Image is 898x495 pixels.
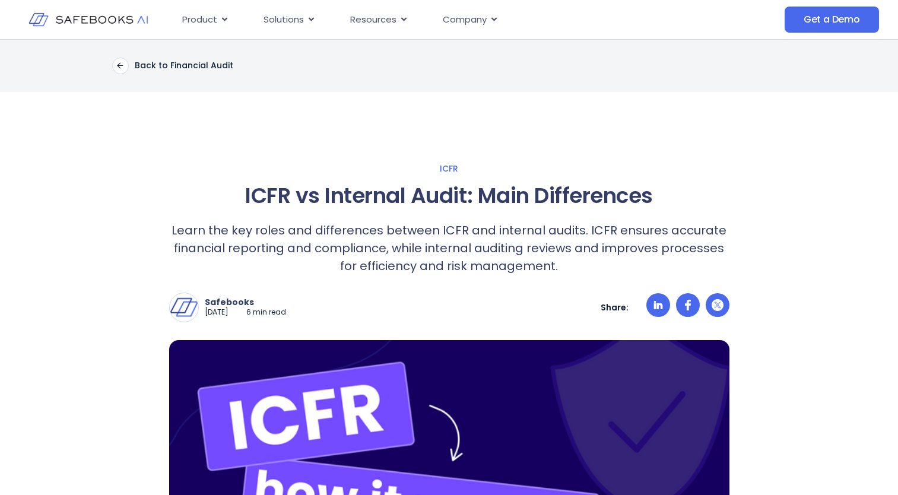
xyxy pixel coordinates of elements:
[205,297,286,307] p: Safebooks
[170,293,198,322] img: Safebooks
[601,302,629,313] p: Share:
[173,8,683,31] div: Menu Toggle
[785,7,879,33] a: Get a Demo
[205,307,229,318] p: [DATE]
[112,58,233,74] a: Back to Financial Audit
[53,163,846,174] a: ICFR
[264,13,304,27] span: Solutions
[135,60,233,71] p: Back to Financial Audit
[182,13,217,27] span: Product
[169,221,729,275] p: Learn the key roles and differences between ICFR and internal audits. ICFR ensures accurate finan...
[804,14,860,26] span: Get a Demo
[246,307,286,318] p: 6 min read
[443,13,487,27] span: Company
[173,8,683,31] nav: Menu
[350,13,396,27] span: Resources
[169,180,729,212] h1: ICFR vs Internal Audit: Main Differences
